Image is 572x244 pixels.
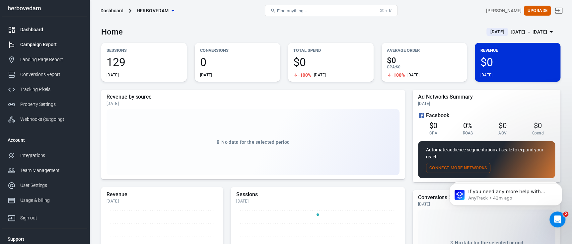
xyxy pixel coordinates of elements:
button: Emoji picker [10,183,16,189]
div: [DATE] [418,101,555,106]
div: User Settings [20,182,82,189]
p: Automate audience segmentation at scale to expand your reach [426,146,547,160]
button: Upgrade [524,6,551,16]
div: Close [116,3,128,15]
a: Sign out [551,3,567,19]
a: Team Management [2,163,87,178]
div: AnyTrack says… [5,126,127,141]
div: Is that what you were looking for? [5,126,95,141]
span: herbovedam [137,7,169,15]
button: Send a message… [114,181,124,191]
a: Landing Page Report [2,52,87,67]
div: [DATE] [107,101,399,106]
div: Dashboard [20,26,82,33]
div: [DATE] [314,72,326,78]
div: ⌘ + K [379,8,392,13]
div: Dashboard [101,7,123,14]
h5: Revenue by source [107,94,399,100]
span: 0% [463,122,472,130]
div: Team Management [20,167,82,174]
button: Connect More Networks [426,163,491,173]
button: go back [4,3,17,15]
div: [DATE] [107,199,218,204]
span: $0 [498,122,506,130]
span: CPA [429,130,437,136]
textarea: Message… [6,169,127,181]
span: 0 [200,56,275,68]
iframe: Intercom notifications message [439,170,572,226]
img: Profile image for AnyTrack [19,4,30,14]
div: For SamCart, we automatically track page visits, checkout initiation, payment info entry, purchas... [11,86,122,105]
div: Account id: yLGw5221 [486,7,521,14]
li: Account [2,132,87,148]
div: Facebook [418,112,555,120]
span: -100% [298,73,311,77]
div: Conversions Report [20,71,82,78]
span: $0 [293,56,368,68]
a: Webhooks (outgoing) [2,112,87,127]
div: If you need any more help with tracking events or understanding your account features, please let... [5,141,109,189]
div: Webhooks (outgoing) [20,116,82,123]
div: Sign out [20,214,82,221]
iframe: Intercom live chat [549,211,565,227]
p: Conversions [200,47,275,54]
button: herbovedam [134,5,177,17]
button: Find anything...⌘ + K [265,5,397,16]
span: AOV [498,130,507,136]
a: Campaign Report [2,37,87,52]
div: Is that what you were looking for? [11,130,90,137]
span: 129 [107,56,181,68]
a: Tracking Pixels [2,82,87,97]
h1: AnyTrack [32,3,56,8]
a: Sign out [2,208,87,225]
div: [DATE] [200,72,212,78]
div: Property Settings [20,101,82,108]
span: Spend [532,130,544,136]
h3: Home [101,27,123,37]
a: User Settings [2,178,87,193]
a: Dashboard [2,22,87,37]
div: AnyTrack says… [5,141,127,203]
div: herbovedam [2,5,87,11]
span: 2 [563,211,568,217]
p: Total Spend [293,47,368,54]
span: $0 [429,122,437,130]
div: Integrations [20,152,82,159]
h5: Sessions [236,191,399,198]
svg: Facebook Ads [418,112,425,120]
p: Average Order [387,47,462,54]
div: Yes, you can track events in your account with the Free plan! [11,27,122,40]
p: Revenue [480,47,555,54]
p: Sessions [107,47,181,54]
div: Usage & billing [20,197,82,204]
span: [DATE] [488,29,507,35]
div: [DATE] [236,199,399,204]
span: CPA : [387,65,396,69]
h5: Conversions Sources [418,194,555,201]
span: No data for the selected period [221,139,290,145]
div: [DATE] [107,72,119,78]
div: [DATE] [418,202,555,207]
div: Tracking Pixels [20,86,82,93]
span: $0 [480,56,555,68]
div: If you need any more help with tracking events or understanding your account features, please let... [11,145,104,185]
div: [DATE] [407,72,420,78]
a: Usage & billing [2,193,87,208]
button: Gif picker [21,183,26,189]
div: [DATE] [480,72,492,78]
div: All these events will show up in your AnyTrack dashboard for analysis. [11,109,122,122]
span: -100% [392,73,405,77]
h5: Revenue [107,191,218,198]
span: $0 [396,65,400,69]
div: Landing Page Report [20,56,82,63]
button: Upload attachment [32,183,37,189]
div: AnyTrack says… [5,23,127,126]
div: Campaign Report [20,41,82,48]
span: $0 [387,56,462,64]
a: Integrations [2,148,87,163]
button: [DATE][DATE] － [DATE] [481,27,560,38]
